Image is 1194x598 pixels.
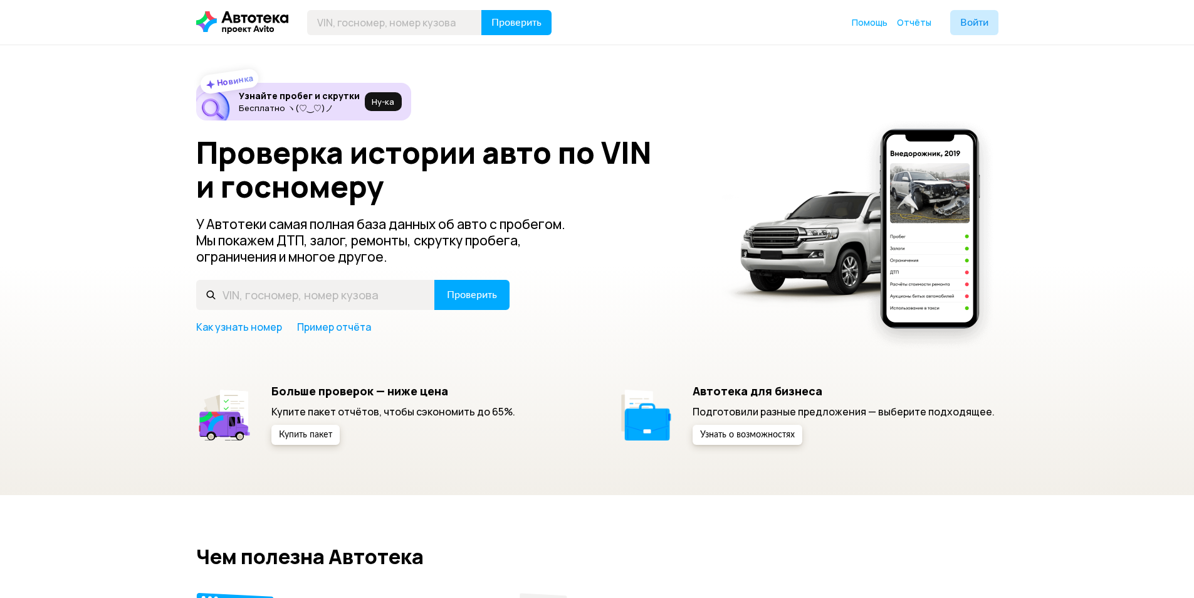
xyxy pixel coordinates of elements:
span: Отчёты [897,16,931,28]
strong: Новинка [216,72,254,88]
input: VIN, госномер, номер кузова [307,10,482,35]
span: Купить пакет [279,430,332,439]
a: Как узнать номер [196,320,282,334]
a: Помощь [852,16,888,29]
input: VIN, госномер, номер кузова [196,280,435,310]
span: Помощь [852,16,888,28]
p: Подготовили разные предложения — выберите подходящее. [693,405,995,419]
p: Купите пакет отчётов, чтобы сэкономить до 65%. [271,405,515,419]
h6: Узнайте пробег и скрутки [239,90,360,102]
h1: Проверка истории авто по VIN и госномеру [196,136,706,203]
button: Узнать о возможностях [693,425,802,445]
button: Проверить [434,280,510,310]
a: Пример отчёта [297,320,371,334]
p: Бесплатно ヽ(♡‿♡)ノ [239,103,360,113]
span: Узнать о возможностях [700,430,795,439]
span: Войти [960,18,988,28]
a: Отчёты [897,16,931,29]
h2: Чем полезна Автотека [196,545,998,568]
button: Проверить [481,10,552,35]
h5: Больше проверок — ниже цена [271,384,515,398]
button: Войти [950,10,998,35]
p: У Автотеки самая полная база данных об авто с пробегом. Мы покажем ДТП, залог, ремонты, скрутку п... [196,216,586,265]
h5: Автотека для бизнеса [693,384,995,398]
span: Проверить [447,290,497,300]
span: Ну‑ка [372,97,394,107]
button: Купить пакет [271,425,340,445]
span: Проверить [491,18,542,28]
